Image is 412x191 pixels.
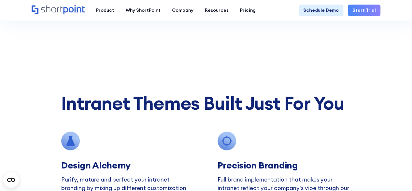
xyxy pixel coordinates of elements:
div: Resources [205,7,229,14]
a: Pricing [234,5,261,16]
iframe: Chat Widget [379,160,412,191]
a: Resources [199,5,234,16]
div: Product [96,7,114,14]
a: Start Trial [348,5,380,16]
a: Why ShortPoint [120,5,166,16]
h2: Design Alchemy [61,160,195,170]
a: Schedule Demo [299,5,343,16]
h1: Intranet Themes Built Just For You [61,93,351,113]
div: Pricing [240,7,256,14]
div: Company [172,7,193,14]
h2: Precision Branding [218,160,351,170]
a: Product [90,5,120,16]
a: Home [32,5,85,15]
a: Company [166,5,199,16]
div: Why ShortPoint [126,7,161,14]
button: Open CMP widget [3,172,19,188]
